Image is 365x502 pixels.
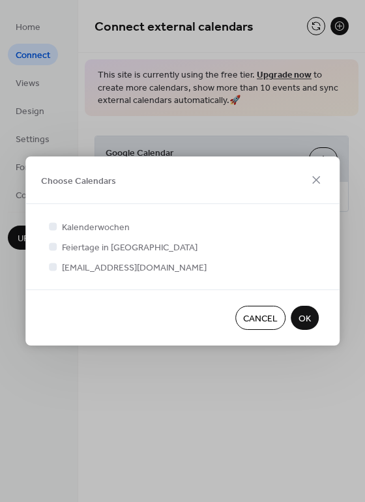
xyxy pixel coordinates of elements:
[62,261,207,275] span: [EMAIL_ADDRESS][DOMAIN_NAME]
[62,241,197,255] span: Feiertage in [GEOGRAPHIC_DATA]
[299,312,311,326] span: OK
[235,306,285,330] button: Cancel
[291,306,319,330] button: OK
[62,221,130,235] span: Kalenderwochen
[41,174,116,188] span: Choose Calendars
[243,312,278,326] span: Cancel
